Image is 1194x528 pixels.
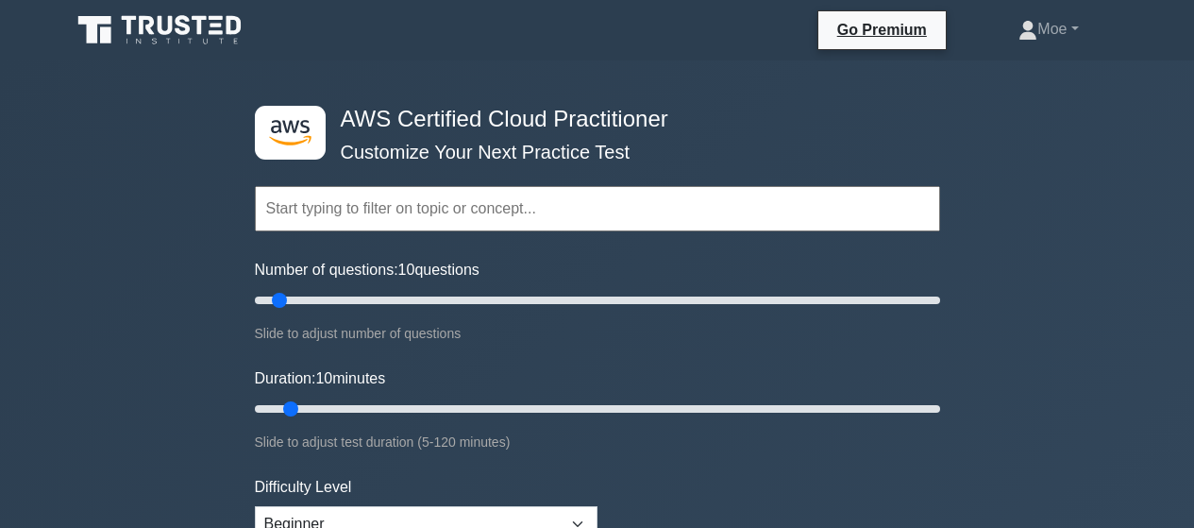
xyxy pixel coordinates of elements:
input: Start typing to filter on topic or concept... [255,186,940,231]
label: Duration: minutes [255,367,386,390]
span: 10 [315,370,332,386]
div: Slide to adjust number of questions [255,322,940,345]
h4: AWS Certified Cloud Practitioner [333,106,848,133]
div: Slide to adjust test duration (5-120 minutes) [255,431,940,453]
a: Go Premium [826,18,938,42]
span: 10 [398,262,415,278]
label: Number of questions: questions [255,259,479,281]
label: Difficulty Level [255,476,352,499]
a: Moe [973,10,1123,48]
